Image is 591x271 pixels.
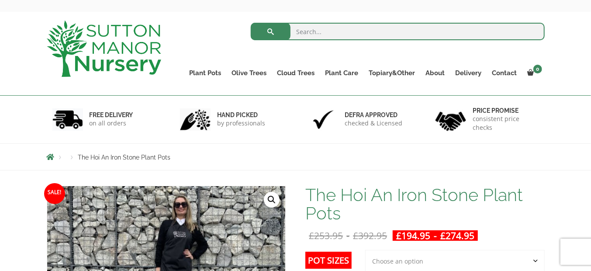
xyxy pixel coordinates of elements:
input: Search... [251,23,545,40]
p: on all orders [90,119,133,128]
span: Sale! [44,183,65,204]
a: Contact [487,67,522,79]
a: Cloud Trees [272,67,320,79]
span: The Hoi An Iron Stone Plant Pots [78,154,171,161]
p: checked & Licensed [345,119,403,128]
h6: FREE DELIVERY [90,111,133,119]
a: View full-screen image gallery [264,192,280,208]
ins: - [393,230,478,241]
span: £ [440,229,446,242]
bdi: 253.95 [309,229,343,242]
a: Olive Trees [227,67,272,79]
a: Plant Pots [184,67,227,79]
img: 2.jpg [180,108,211,131]
h6: Defra approved [345,111,403,119]
del: - [305,230,391,241]
p: consistent price checks [473,115,539,132]
a: 0 [522,67,545,79]
a: About [421,67,450,79]
bdi: 194.95 [396,229,430,242]
img: logo [47,21,161,77]
span: £ [353,229,358,242]
h1: The Hoi An Iron Stone Plant Pots [305,186,544,222]
bdi: 392.95 [353,229,387,242]
a: Topiary&Other [364,67,421,79]
span: 0 [533,65,542,73]
img: 3.jpg [308,108,339,131]
span: £ [396,229,401,242]
bdi: 274.95 [440,229,474,242]
h6: hand picked [217,111,265,119]
label: Pot Sizes [305,252,352,269]
p: by professionals [217,119,265,128]
nav: Breadcrumbs [47,153,545,160]
a: Delivery [450,67,487,79]
span: £ [309,229,314,242]
a: Plant Care [320,67,364,79]
img: 1.jpg [52,108,83,131]
img: 4.jpg [435,106,466,133]
h6: Price promise [473,107,539,115]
